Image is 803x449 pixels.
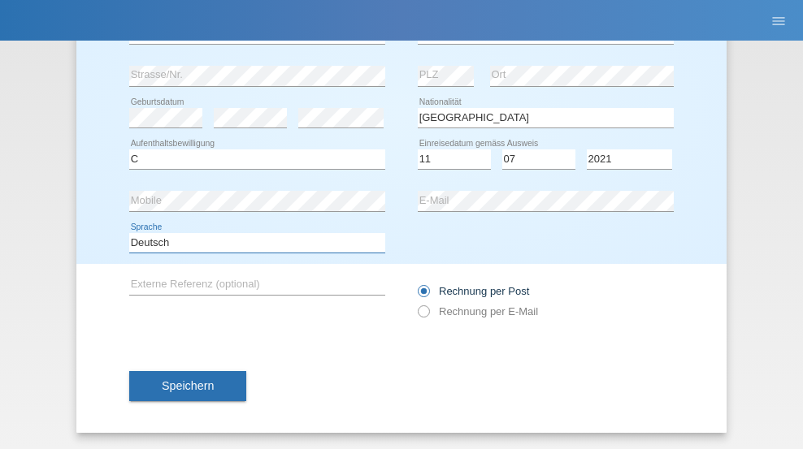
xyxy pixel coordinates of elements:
a: menu [762,15,795,25]
span: Speichern [162,379,214,392]
input: Rechnung per Post [418,285,428,305]
label: Rechnung per E-Mail [418,305,538,317]
label: Rechnung per Post [418,285,529,297]
button: Speichern [129,371,246,402]
i: menu [770,13,787,29]
input: Rechnung per E-Mail [418,305,428,326]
